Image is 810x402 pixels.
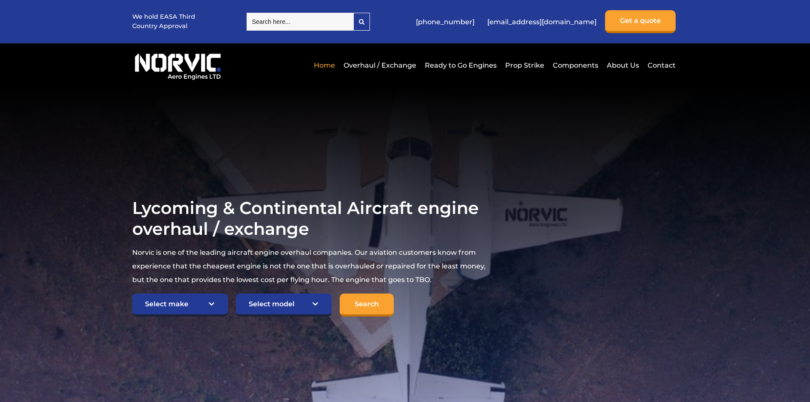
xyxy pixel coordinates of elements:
[605,10,676,33] a: Get a quote
[503,55,546,76] a: Prop Strike
[423,55,499,76] a: Ready to Go Engines
[341,55,418,76] a: Overhaul / Exchange
[412,11,479,32] a: [PHONE_NUMBER]
[645,55,676,76] a: Contact
[551,55,600,76] a: Components
[132,246,487,287] p: Norvic is one of the leading aircraft engine overhaul companies. Our aviation customers know from...
[247,13,353,31] input: Search here...
[132,197,487,239] h1: Lycoming & Continental Aircraft engine overhaul / exchange
[483,11,601,32] a: [EMAIL_ADDRESS][DOMAIN_NAME]
[132,12,196,31] p: We hold EASA Third Country Approval
[605,55,641,76] a: About Us
[340,294,394,316] input: Search
[132,50,223,80] img: Norvic Aero Engines logo
[312,55,337,76] a: Home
